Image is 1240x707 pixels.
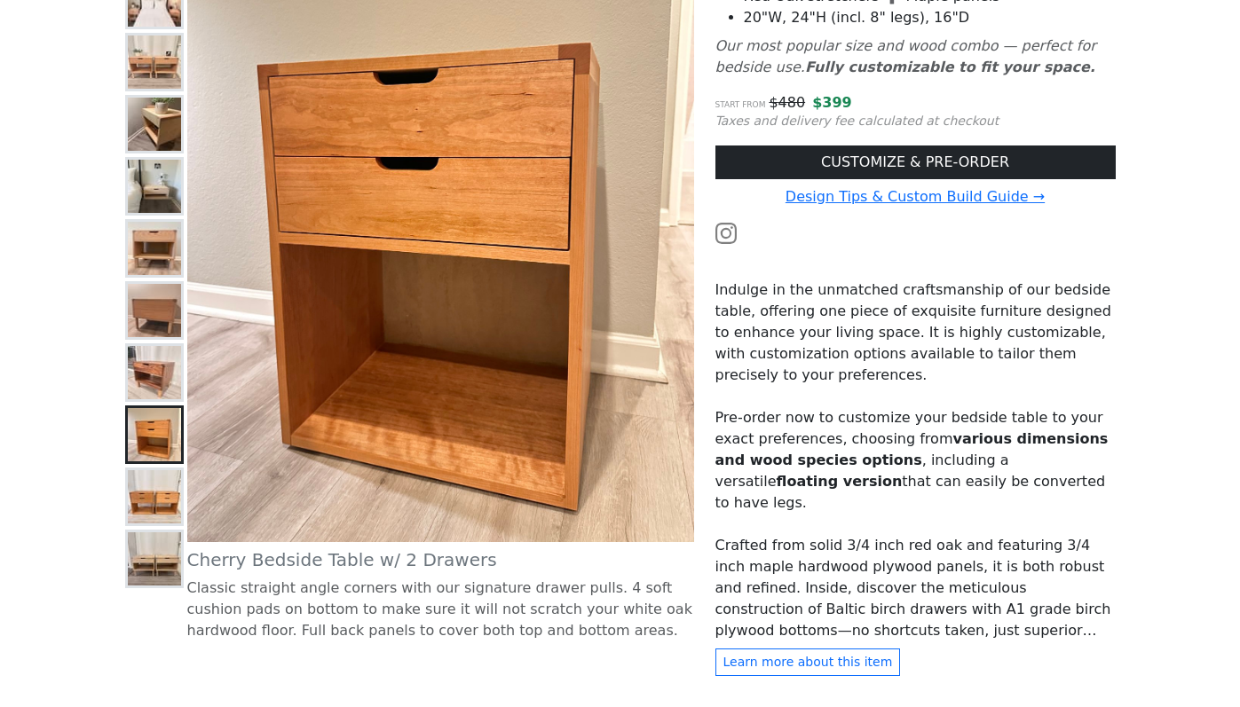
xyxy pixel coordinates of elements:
[715,279,1116,386] p: Indulge in the unmatched craftsmanship of our bedside table, offering one piece of exquisite furn...
[128,222,181,275] img: Japanese Style Nighstands - Square Legs
[128,98,181,151] img: Japanese Style Nightstand - Back Panel
[715,648,901,676] button: Learn more about this item
[715,407,1116,514] p: Pre-order now to customize your bedside table to your exact preferences, choosing from , includin...
[715,37,1096,75] i: Our most popular size and wood combo — perfect for bedside use.
[128,532,181,585] img: Japanese-Style Birch Nightstand Sets
[805,59,1095,75] b: Fully customizable to fit your space.
[715,114,999,128] small: Taxes and delivery fee calculated at checkout
[715,430,1109,468] strong: various dimensions and wood species options
[715,100,766,109] small: Start from
[128,408,181,461] img: Cherry Bedside Table w/ 2 Drawers
[715,145,1116,179] a: CUSTOMIZE & PRE-ORDER
[128,346,181,399] img: Japanese Style Walnut Nightstand
[715,224,737,240] a: Watch the build video or pictures on Instagram
[812,94,852,111] span: $ 399
[769,94,805,111] s: $ 480
[128,284,181,337] img: Japanese Style Nightstand w/ 2 Drawers and Blank Faces
[786,188,1045,205] a: Design Tips & Custom Build Guide →
[128,470,181,523] img: Japanese Style Cherry Nightstand Sets 2-drawer w/ Felt Pads
[715,535,1116,641] p: Crafted from solid 3/4 inch red oak and featuring 3/4 inch maple hardwood plywood panels, it is b...
[777,473,903,490] strong: floating version
[187,549,694,570] h5: Cherry Bedside Table w/ 2 Drawers
[187,577,694,641] p: Classic straight angle corners with our signature drawer pulls. 4 soft cushion pads on bottom to ...
[128,35,181,89] img: Japanese Style Nightstand Red Oak Sets
[128,160,181,213] img: Japanese Style Nightstand - Floating Configuration
[744,7,1116,28] li: 20"W, 24"H (incl. 8" legs), 16"D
